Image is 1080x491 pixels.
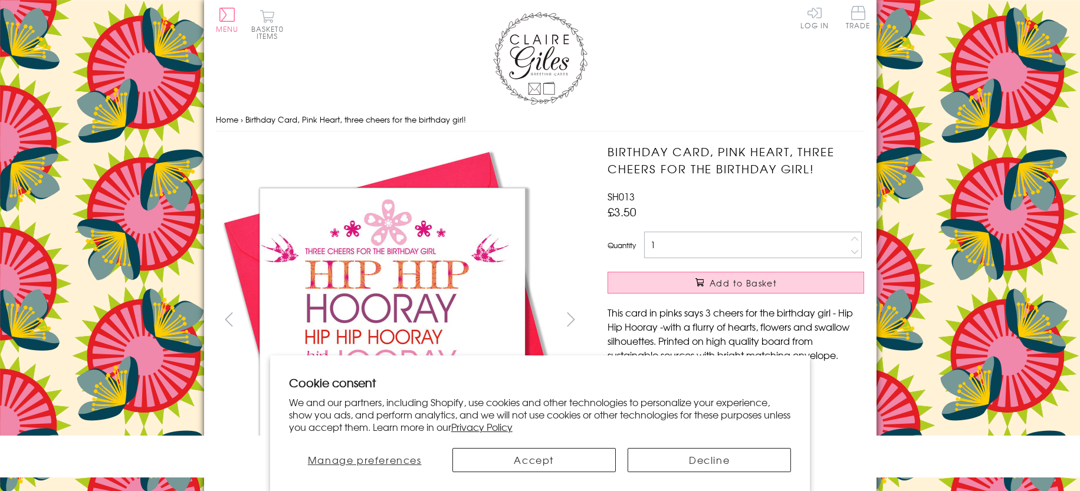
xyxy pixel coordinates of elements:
[216,306,242,332] button: prev
[251,9,284,39] button: Basket0 items
[608,203,636,220] span: £3.50
[557,306,584,332] button: next
[608,143,864,177] h1: Birthday Card, Pink Heart, three cheers for the birthday girl!
[846,6,871,31] a: Trade
[608,240,636,251] label: Quantity
[241,114,243,125] span: ›
[289,448,441,472] button: Manage preferences
[608,272,864,294] button: Add to Basket
[216,8,239,32] button: Menu
[608,305,864,362] p: This card in pinks says 3 cheers for the birthday girl - Hip Hip Hooray -with a flurry of hearts,...
[245,114,466,125] span: Birthday Card, Pink Heart, three cheers for the birthday girl!
[257,24,284,41] span: 0 items
[628,448,791,472] button: Decline
[216,108,865,132] nav: breadcrumbs
[452,448,616,472] button: Accept
[608,189,635,203] span: SH013
[289,396,792,433] p: We and our partners, including Shopify, use cookies and other technologies to personalize your ex...
[493,12,587,105] img: Claire Giles Greetings Cards
[289,374,792,391] h2: Cookie consent
[216,24,239,34] span: Menu
[308,453,422,467] span: Manage preferences
[846,6,871,29] span: Trade
[710,277,777,289] span: Add to Basket
[216,114,238,125] a: Home
[800,6,829,29] a: Log In
[451,420,513,434] a: Privacy Policy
